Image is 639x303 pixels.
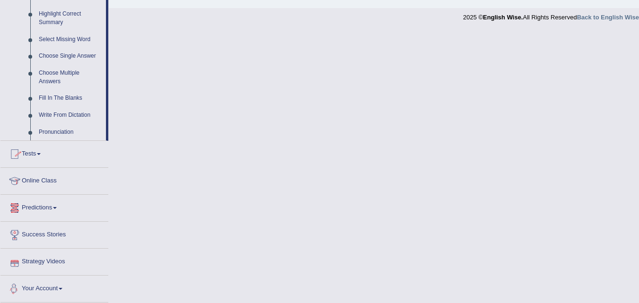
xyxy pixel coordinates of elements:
a: Your Account [0,276,108,299]
a: Fill In The Blanks [35,90,106,107]
a: Highlight Correct Summary [35,6,106,31]
a: Back to English Wise [577,14,639,21]
a: Select Missing Word [35,31,106,48]
a: Choose Single Answer [35,48,106,65]
div: 2025 © All Rights Reserved [463,8,639,22]
a: Write From Dictation [35,107,106,124]
a: Online Class [0,168,108,191]
a: Tests [0,141,108,164]
a: Predictions [0,195,108,218]
a: Pronunciation [35,124,106,141]
a: Choose Multiple Answers [35,65,106,90]
a: Success Stories [0,222,108,245]
a: Strategy Videos [0,249,108,272]
strong: English Wise. [483,14,523,21]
